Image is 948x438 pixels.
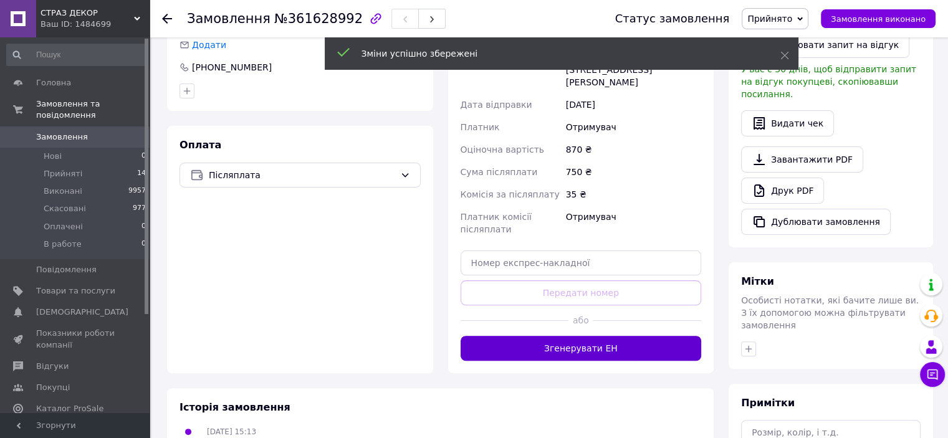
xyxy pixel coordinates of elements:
[44,151,62,162] span: Нові
[137,168,146,179] span: 14
[461,122,500,132] span: Платник
[741,178,824,204] a: Друк PDF
[747,14,792,24] span: Прийнято
[461,145,544,155] span: Оціночна вартість
[36,361,69,372] span: Відгуки
[44,203,86,214] span: Скасовані
[162,12,172,25] div: Повернутися назад
[461,167,538,177] span: Сума післяплати
[831,14,926,24] span: Замовлення виконано
[461,250,702,275] input: Номер експрес-накладної
[361,47,749,60] div: Зміни успішно збережені
[133,203,146,214] span: 977
[44,221,83,232] span: Оплачені
[36,328,115,350] span: Показники роботи компанії
[36,264,97,275] span: Повідомлення
[563,116,704,138] div: Отримувач
[741,275,774,287] span: Мітки
[6,44,147,66] input: Пошук
[563,183,704,206] div: 35 ₴
[180,401,290,413] span: Історія замовлення
[192,40,226,50] span: Додати
[741,64,916,99] span: У вас є 30 днів, щоб відправити запит на відгук покупцеві, скопіювавши посилання.
[128,186,146,197] span: 9957
[741,295,919,330] span: Особисті нотатки, які бачите лише ви. З їх допомогою можна фільтрувати замовлення
[741,146,863,173] a: Завантажити PDF
[563,206,704,240] div: Отримувач
[461,100,532,110] span: Дата відправки
[36,285,115,297] span: Товари та послуги
[274,11,363,26] span: №361628992
[563,93,704,116] div: [DATE]
[741,110,834,136] button: Видати чек
[207,427,256,436] span: [DATE] 15:13
[36,98,150,121] span: Замовлення та повідомлення
[741,397,795,409] span: Примітки
[36,382,70,393] span: Покупці
[36,131,88,143] span: Замовлення
[461,212,532,234] span: Платник комісії післяплати
[187,11,271,26] span: Замовлення
[141,221,146,232] span: 0
[741,209,891,235] button: Дублювати замовлення
[461,189,560,199] span: Комісія за післяплату
[191,61,273,74] div: [PHONE_NUMBER]
[180,139,221,151] span: Оплата
[568,314,593,326] span: або
[44,239,82,250] span: В работе
[563,138,704,161] div: 870 ₴
[41,7,134,19] span: СТРАЗ ДЕКОР
[141,239,146,250] span: 0
[461,336,702,361] button: Згенерувати ЕН
[741,32,909,58] button: Скопіювати запит на відгук
[44,186,82,197] span: Виконані
[920,362,945,387] button: Чат з покупцем
[615,12,730,25] div: Статус замовлення
[563,161,704,183] div: 750 ₴
[141,151,146,162] span: 0
[36,307,128,318] span: [DEMOGRAPHIC_DATA]
[36,403,103,414] span: Каталог ProSale
[44,168,82,179] span: Прийняті
[209,168,395,182] span: Післяплата
[821,9,936,28] button: Замовлення виконано
[36,77,71,88] span: Головна
[41,19,150,30] div: Ваш ID: 1484699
